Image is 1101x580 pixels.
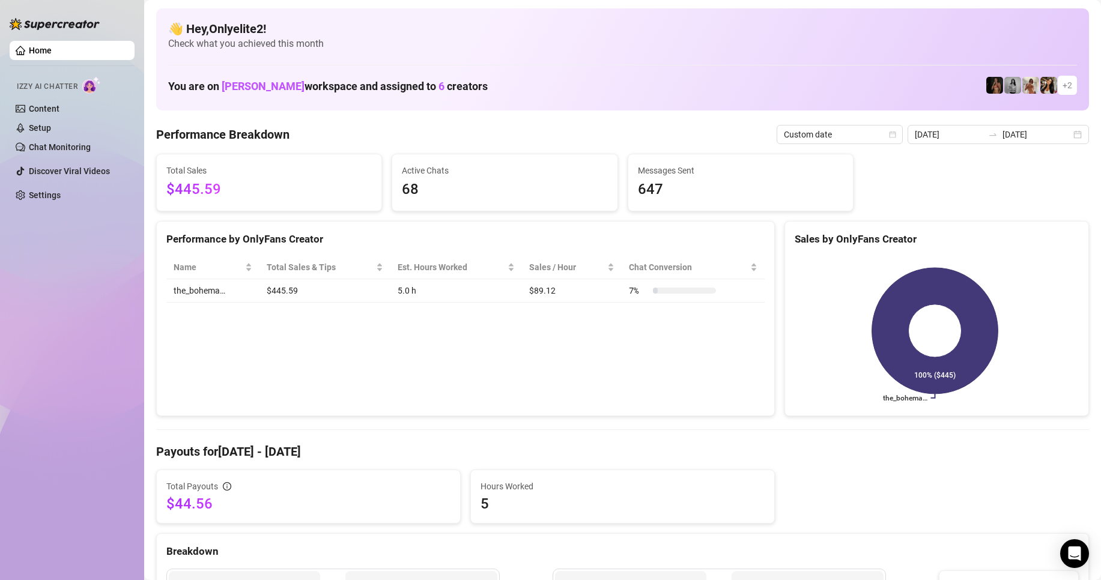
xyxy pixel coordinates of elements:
[222,80,305,92] span: [PERSON_NAME]
[988,130,998,139] span: swap-right
[1060,539,1089,568] div: Open Intercom Messenger
[166,256,259,279] th: Name
[522,279,622,303] td: $89.12
[522,256,622,279] th: Sales / Hour
[10,18,100,30] img: logo-BBDzfeDw.svg
[29,166,110,176] a: Discover Viral Videos
[438,80,444,92] span: 6
[629,261,748,274] span: Chat Conversion
[174,261,243,274] span: Name
[166,231,765,247] div: Performance by OnlyFans Creator
[166,543,1079,560] div: Breakdown
[915,128,983,141] input: Start date
[29,123,51,133] a: Setup
[166,178,372,201] span: $445.59
[1063,79,1072,92] span: + 2
[29,46,52,55] a: Home
[481,480,765,493] span: Hours Worked
[784,125,896,143] span: Custom date
[168,20,1077,37] h4: 👋 Hey, Onlyelite2 !
[1022,77,1039,94] img: Green
[402,178,607,201] span: 68
[223,482,231,491] span: info-circle
[29,190,61,200] a: Settings
[986,77,1003,94] img: the_bohema
[166,164,372,177] span: Total Sales
[622,256,765,279] th: Chat Conversion
[638,178,843,201] span: 647
[156,126,290,143] h4: Performance Breakdown
[17,81,77,92] span: Izzy AI Chatter
[889,131,896,138] span: calendar
[1040,77,1057,94] img: AdelDahan
[398,261,505,274] div: Est. Hours Worked
[168,80,488,93] h1: You are on workspace and assigned to creators
[883,394,927,402] text: the_bohema…
[481,494,765,513] span: 5
[1004,77,1021,94] img: A
[529,261,605,274] span: Sales / Hour
[795,231,1079,247] div: Sales by OnlyFans Creator
[29,104,59,113] a: Content
[259,256,390,279] th: Total Sales & Tips
[168,37,1077,50] span: Check what you achieved this month
[267,261,374,274] span: Total Sales & Tips
[259,279,390,303] td: $445.59
[402,164,607,177] span: Active Chats
[390,279,522,303] td: 5.0 h
[988,130,998,139] span: to
[166,279,259,303] td: the_bohema…
[166,494,450,513] span: $44.56
[638,164,843,177] span: Messages Sent
[82,76,101,94] img: AI Chatter
[166,480,218,493] span: Total Payouts
[1002,128,1071,141] input: End date
[156,443,1089,460] h4: Payouts for [DATE] - [DATE]
[29,142,91,152] a: Chat Monitoring
[629,284,648,297] span: 7 %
